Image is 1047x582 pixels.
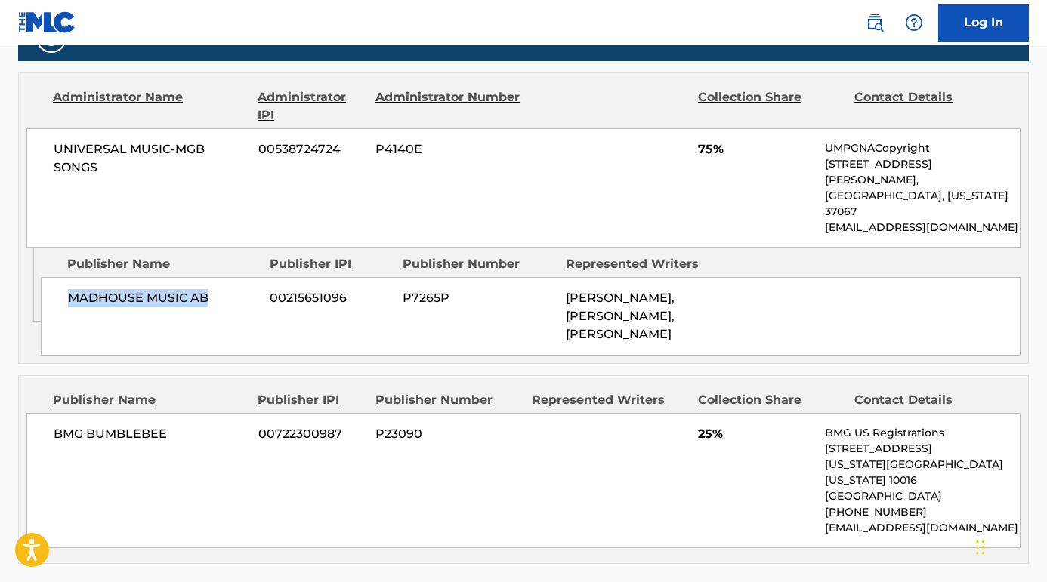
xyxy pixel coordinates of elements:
div: Publisher IPI [258,391,364,409]
span: 00538724724 [258,140,365,159]
div: Contact Details [854,391,999,409]
img: search [866,14,884,32]
span: 00722300987 [258,425,365,443]
a: Public Search [860,8,890,38]
div: Represented Writers [532,391,687,409]
div: Collection Share [698,391,843,409]
p: BMG US Registrations [825,425,1020,441]
p: [EMAIL_ADDRESS][DOMAIN_NAME] [825,220,1020,236]
p: [GEOGRAPHIC_DATA] [825,488,1020,504]
span: 75% [698,140,814,159]
p: [PHONE_NUMBER] [825,504,1020,520]
p: [US_STATE][GEOGRAPHIC_DATA][US_STATE] 10016 [825,457,1020,488]
p: [STREET_ADDRESS] [825,441,1020,457]
div: Publisher Number [375,391,520,409]
span: P4140E [375,140,520,159]
img: help [905,14,923,32]
p: UMPGNACopyright [825,140,1020,156]
div: Publisher Name [67,255,258,273]
span: P23090 [375,425,520,443]
div: Contact Details [854,88,999,125]
a: Log In [938,4,1029,42]
div: Collection Share [698,88,843,125]
img: MLC Logo [18,11,76,33]
div: Help [899,8,929,38]
span: [PERSON_NAME], [PERSON_NAME], [PERSON_NAME] [566,291,675,341]
div: Administrator IPI [258,88,364,125]
div: Glisser [976,525,985,570]
span: 25% [698,425,814,443]
span: UNIVERSAL MUSIC-MGB SONGS [54,140,247,177]
p: [GEOGRAPHIC_DATA], [US_STATE] 37067 [825,188,1020,220]
div: Publisher IPI [270,255,391,273]
div: Publisher Name [53,391,246,409]
span: 00215651096 [270,289,391,307]
span: MADHOUSE MUSIC AB [68,289,258,307]
span: BMG BUMBLEBEE [54,425,247,443]
p: [EMAIL_ADDRESS][DOMAIN_NAME] [825,520,1020,536]
div: Administrator Number [375,88,520,125]
div: Administrator Name [53,88,246,125]
div: Publisher Number [403,255,555,273]
span: P7265P [403,289,555,307]
div: Represented Writers [566,255,718,273]
p: [STREET_ADDRESS][PERSON_NAME], [825,156,1020,188]
iframe: Chat Widget [971,510,1047,582]
div: Widget de chat [971,510,1047,582]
